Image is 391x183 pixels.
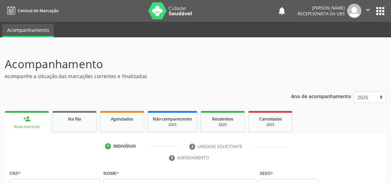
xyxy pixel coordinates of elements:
[297,5,345,11] div: [PERSON_NAME]
[206,122,240,127] div: 2025
[103,168,119,179] label: Nome
[153,116,192,122] span: Não compareceram
[374,5,386,17] button: apps
[68,116,81,122] span: Na fila
[113,143,136,149] div: Indivíduo
[153,122,192,127] div: 2025
[361,4,374,18] button: 
[253,122,287,127] div: 2025
[364,6,372,14] i: 
[259,116,282,122] span: Cancelados
[212,116,233,122] span: Resolvidos
[2,24,54,37] a: Acompanhamento
[105,143,111,149] div: 1
[10,124,44,129] div: Nova marcação
[18,8,58,14] span: Central de Marcação
[291,92,351,100] p: Ano de acompanhamento
[277,6,287,16] button: notifications
[260,168,273,179] label: Sexo
[5,73,272,80] p: Acompanhe a situação das marcações correntes e finalizadas
[347,4,361,18] img: img
[5,5,58,16] a: Central de Marcação
[23,115,31,123] div: person_add
[111,116,133,122] span: Agendados
[297,11,345,17] span: Recepcionista da UBS
[5,56,272,73] p: Acompanhamento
